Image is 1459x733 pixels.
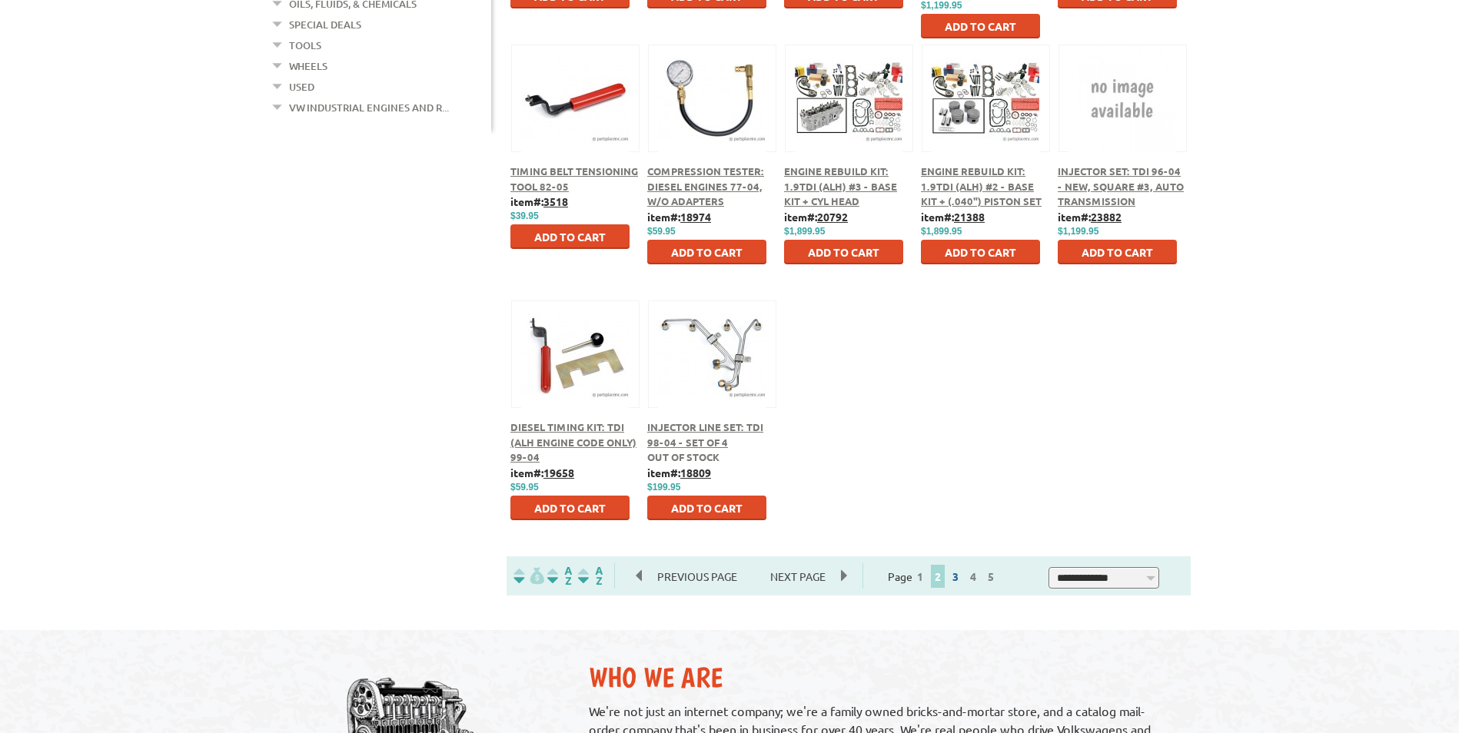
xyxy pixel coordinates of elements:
a: 1 [913,569,927,583]
img: Sort by Sales Rank [575,567,606,585]
h2: Who We Are [589,661,1175,694]
u: 18974 [680,210,711,224]
a: 3 [949,569,962,583]
u: 23882 [1091,210,1122,224]
a: Engine Rebuild Kit: 1.9TDI (ALH) #2 - Base Kit + (.040") Piston Set [921,164,1042,207]
span: 2 [931,565,945,588]
span: Add to Cart [808,245,879,259]
button: Add to Cart [647,496,766,520]
b: item#: [647,210,711,224]
button: Add to Cart [510,496,630,520]
button: Add to Cart [510,224,630,249]
button: Add to Cart [1058,240,1177,264]
u: 18809 [680,466,711,479]
a: Previous Page [636,569,755,583]
a: 4 [966,569,980,583]
button: Add to Cart [921,240,1040,264]
span: Out of stock [647,450,720,463]
a: VW Industrial Engines and R... [289,98,449,118]
button: Add to Cart [647,240,766,264]
div: Page [862,563,1024,589]
span: Previous Page [642,565,753,588]
a: 5 [984,569,998,583]
a: Diesel Timing Kit: TDI (ALH Engine Code Only) 99-04 [510,420,636,463]
b: item#: [647,466,711,479]
a: Engine Rebuild Kit: 1.9TDI (ALH) #3 - Base Kit + Cyl Head [784,164,897,207]
span: Add to Cart [534,501,606,515]
img: filterpricelow.svg [513,567,544,585]
span: $1,899.95 [921,226,962,237]
span: $1,899.95 [784,226,825,237]
b: item#: [784,210,848,224]
button: Add to Cart [784,240,903,264]
b: item#: [921,210,985,224]
span: Add to Cart [671,501,743,515]
u: 19658 [543,466,574,479]
span: Add to Cart [945,245,1016,259]
span: $59.95 [510,482,539,493]
span: $39.95 [510,211,539,221]
a: Injector Set: TDI 96-04 - New, Square #3, Auto Transmission [1058,164,1184,207]
span: Add to Cart [1082,245,1153,259]
u: 20792 [817,210,848,224]
img: Sort by Headline [544,567,575,585]
b: item#: [510,194,568,208]
a: Special Deals [289,15,361,35]
a: Compression Tester: Diesel engines 77-04, w/o Adapters [647,164,764,207]
span: Add to Cart [671,245,743,259]
u: 3518 [543,194,568,208]
a: Wheels [289,56,327,76]
span: Next Page [755,565,841,588]
a: Next Page [755,569,841,583]
span: Add to Cart [945,19,1016,33]
a: Used [289,77,314,97]
a: Tools [289,35,321,55]
button: Add to Cart [921,14,1040,38]
span: $1,199.95 [1058,226,1098,237]
a: Injector Line Set: TDI 98-04 - Set of 4 [647,420,763,449]
a: Timing Belt Tensioning Tool 82-05 [510,164,638,193]
span: $199.95 [647,482,680,493]
b: item#: [510,466,574,479]
u: 21388 [954,210,985,224]
b: item#: [1058,210,1122,224]
span: Add to Cart [534,230,606,244]
span: $59.95 [647,226,676,237]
